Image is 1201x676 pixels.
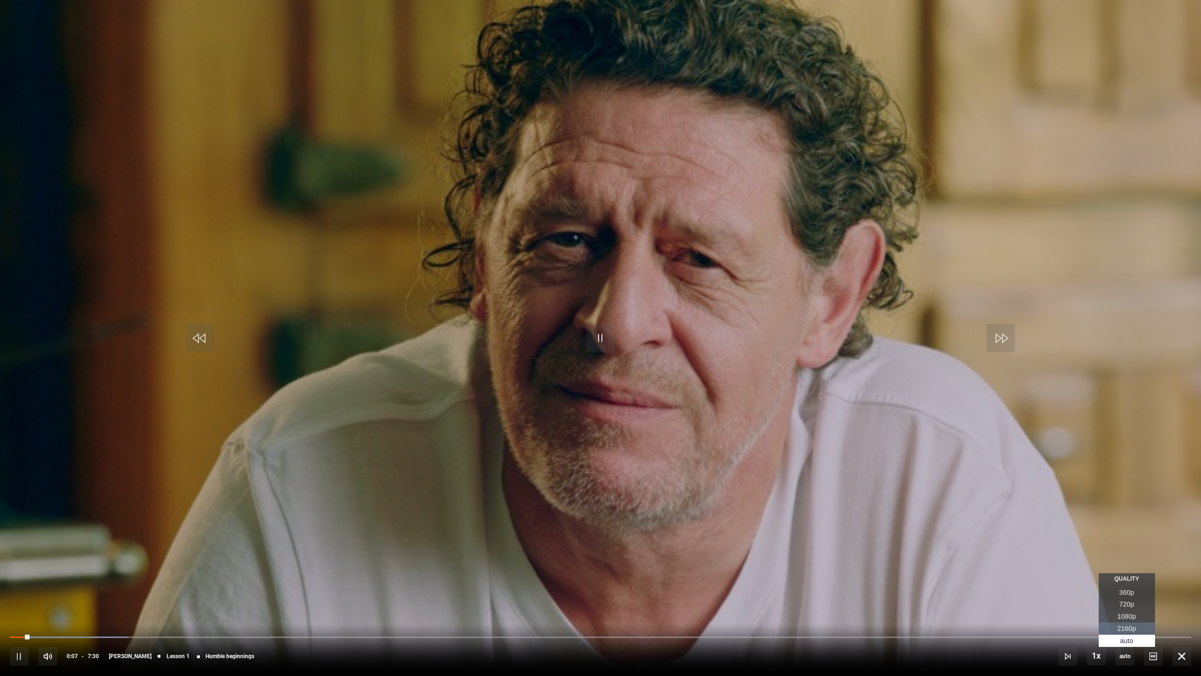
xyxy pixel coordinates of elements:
[1120,637,1133,645] span: Auto
[10,637,1191,638] div: Progress Bar
[38,647,57,666] button: Mute
[1058,647,1077,666] button: Next Lesson
[1172,647,1191,666] button: Fullscreen
[10,647,29,666] button: Pause
[82,653,84,660] span: -
[1119,589,1134,596] span: 360p
[109,653,152,659] span: [PERSON_NAME]
[1099,573,1155,584] li: Quality
[67,648,78,665] span: 0:07
[1144,647,1163,666] button: Captions
[1117,613,1136,620] span: 1080p
[1116,647,1134,666] span: auto
[167,653,190,659] span: Lesson 1
[1117,625,1136,632] span: 2160p
[1116,647,1134,666] div: Current quality: 360p
[88,648,99,665] span: 7:30
[1119,600,1134,608] span: 720p
[1087,646,1106,665] button: Playback Rate
[205,653,254,659] span: Humble beginnings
